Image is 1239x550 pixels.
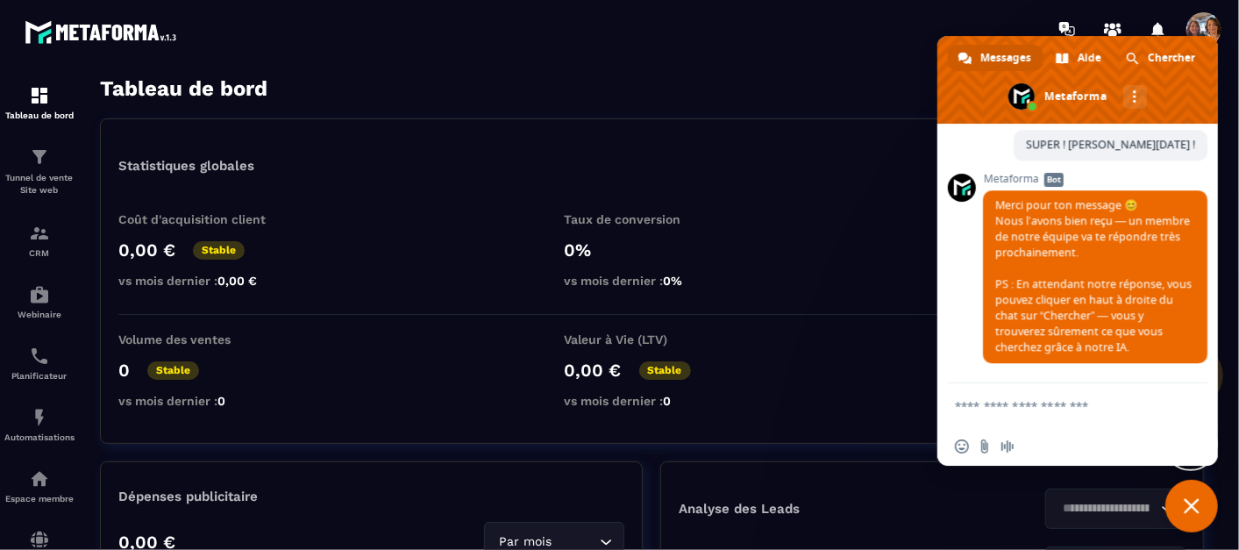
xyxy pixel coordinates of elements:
img: formation [29,223,50,244]
p: CRM [4,248,75,258]
a: schedulerschedulerPlanificateur [4,332,75,394]
div: Messages [948,45,1043,71]
a: formationformationTunnel de vente Site web [4,133,75,210]
span: Messages [980,45,1031,71]
p: Webinaire [4,310,75,319]
p: Stable [147,361,199,380]
p: 0 [118,360,130,381]
p: Stable [639,361,691,380]
textarea: Entrez votre message... [955,398,1162,414]
span: Insérer un emoji [955,439,969,454]
p: Tunnel de vente Site web [4,172,75,196]
div: Aide [1045,45,1114,71]
h3: Tableau de bord [100,76,267,101]
span: Aide [1078,45,1101,71]
p: vs mois dernier : [565,394,740,408]
p: Automatisations [4,432,75,442]
span: 0,00 € [217,274,257,288]
p: Volume des ventes [118,332,294,346]
div: Autres canaux [1123,85,1147,109]
input: Search for option [1057,499,1157,518]
p: vs mois dernier : [565,274,740,288]
img: formation [29,146,50,168]
div: Search for option [1045,489,1186,529]
div: Chercher [1115,45,1207,71]
a: formationformationTableau de bord [4,72,75,133]
span: 0 [217,394,225,408]
p: Espace membre [4,494,75,504]
p: Statistiques globales [118,158,254,174]
a: formationformationCRM [4,210,75,271]
p: 0,00 € [118,239,175,261]
a: automationsautomationsWebinaire [4,271,75,332]
div: Fermer le chat [1165,480,1218,532]
span: Merci pour ton message 😊 Nous l’avons bien reçu — un membre de notre équipe va te répondre très p... [995,197,1192,354]
p: Dépenses publicitaire [118,489,624,504]
a: automationsautomationsAutomatisations [4,394,75,455]
span: Bot [1044,173,1064,187]
p: Coût d'acquisition client [118,212,294,226]
p: Tableau de bord [4,111,75,120]
span: 0% [664,274,683,288]
img: automations [29,407,50,428]
img: automations [29,468,50,489]
p: Analyse des Leads [679,501,932,517]
span: 0 [664,394,672,408]
p: Taux de conversion [565,212,740,226]
p: Valeur à Vie (LTV) [565,332,740,346]
p: Stable [193,241,245,260]
img: automations [29,284,50,305]
img: formation [29,85,50,106]
p: 0% [565,239,740,261]
span: Message audio [1000,439,1015,454]
span: Metaforma [983,173,1207,185]
p: 0,00 € [565,360,622,381]
img: logo [25,16,182,48]
p: vs mois dernier : [118,394,294,408]
span: Envoyer un fichier [978,439,992,454]
span: Chercher [1148,45,1195,71]
p: Planificateur [4,371,75,381]
span: SUPER ! [PERSON_NAME][DATE] ! [1026,137,1195,152]
p: vs mois dernier : [118,274,294,288]
a: automationsautomationsEspace membre [4,455,75,517]
img: scheduler [29,346,50,367]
